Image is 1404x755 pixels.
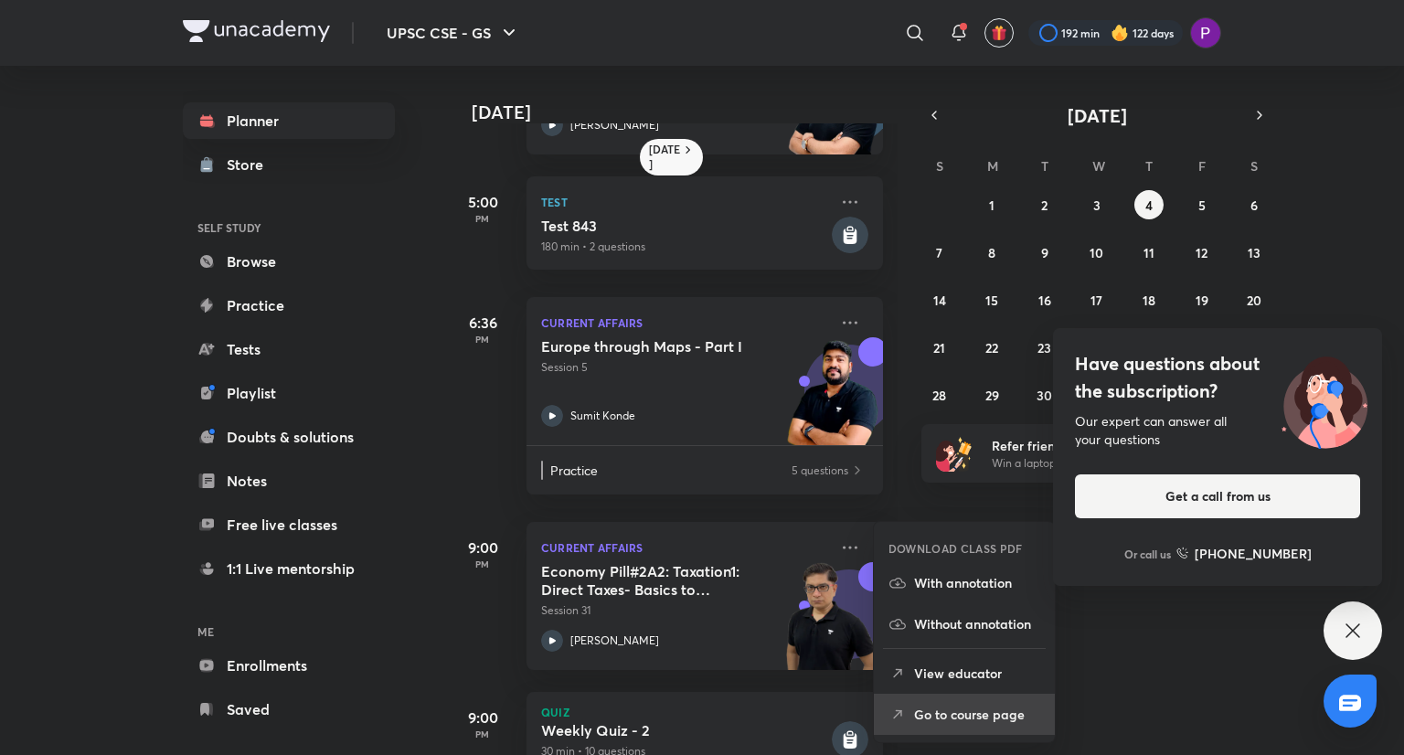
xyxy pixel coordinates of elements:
img: avatar [991,25,1007,41]
a: Doubts & solutions [183,419,395,455]
div: Our expert can answer all your questions [1075,412,1360,449]
button: September 13, 2025 [1239,238,1269,267]
h6: SELF STUDY [183,212,395,243]
button: September 22, 2025 [977,333,1006,362]
abbr: September 19, 2025 [1196,292,1208,309]
img: Preeti Pandey [1190,17,1221,48]
button: September 9, 2025 [1030,238,1059,267]
button: September 16, 2025 [1030,285,1059,314]
abbr: September 10, 2025 [1090,244,1103,261]
h5: Europe through Maps - Part I [541,337,769,356]
button: September 8, 2025 [977,238,1006,267]
abbr: September 7, 2025 [936,244,942,261]
abbr: September 3, 2025 [1093,197,1101,214]
p: Go to course page [914,705,1040,724]
abbr: September 2, 2025 [1041,197,1048,214]
a: Saved [183,691,395,728]
p: 180 min • 2 questions [541,239,828,255]
button: September 1, 2025 [977,190,1006,219]
a: Planner [183,102,395,139]
abbr: Wednesday [1092,157,1105,175]
h5: Weekly Quiz - 2 [541,721,828,739]
button: September 30, 2025 [1030,380,1059,409]
a: Practice [183,287,395,324]
h6: Refer friends [992,436,1217,455]
abbr: September 22, 2025 [985,339,998,356]
button: September 10, 2025 [1082,238,1111,267]
button: September 7, 2025 [925,238,954,267]
abbr: September 21, 2025 [933,339,945,356]
img: streak [1111,24,1129,42]
a: Tests [183,331,395,367]
p: Session 5 [541,359,828,376]
p: Current Affairs [541,312,828,334]
span: [DATE] [1068,103,1127,128]
a: Browse [183,243,395,280]
img: ttu_illustration_new.svg [1267,350,1382,449]
button: September 20, 2025 [1239,285,1269,314]
img: Company Logo [183,20,330,42]
abbr: September 28, 2025 [932,387,946,404]
button: September 6, 2025 [1239,190,1269,219]
abbr: September 30, 2025 [1037,387,1052,404]
button: September 4, 2025 [1134,190,1164,219]
p: Sumit Konde [570,408,635,424]
abbr: September 6, 2025 [1250,197,1258,214]
p: Without annotation [914,614,1040,633]
button: September 18, 2025 [1134,285,1164,314]
abbr: September 1, 2025 [989,197,994,214]
p: Or call us [1124,546,1171,562]
a: [PHONE_NUMBER] [1176,544,1312,563]
button: avatar [984,18,1014,48]
abbr: September 5, 2025 [1198,197,1206,214]
h5: Economy Pill#2A2: Taxation1: Direct Taxes- Basics to Corporation Tax, DDT etc [541,562,769,599]
img: Practice available [850,461,865,480]
abbr: Saturday [1250,157,1258,175]
a: Company Logo [183,20,330,47]
h5: Test 843 [541,217,828,235]
abbr: September 4, 2025 [1145,197,1153,214]
p: Test [541,191,828,213]
p: Quiz [541,707,868,718]
abbr: September 12, 2025 [1196,244,1207,261]
h5: 9:00 [446,537,519,558]
h6: [PHONE_NUMBER] [1195,544,1312,563]
abbr: September 15, 2025 [985,292,998,309]
button: September 21, 2025 [925,333,954,362]
a: Store [183,146,395,183]
abbr: September 13, 2025 [1248,244,1260,261]
button: September 28, 2025 [925,380,954,409]
abbr: Tuesday [1041,157,1048,175]
button: September 19, 2025 [1187,285,1217,314]
abbr: September 29, 2025 [985,387,999,404]
abbr: Friday [1198,157,1206,175]
button: September 2, 2025 [1030,190,1059,219]
abbr: September 9, 2025 [1041,244,1048,261]
a: Free live classes [183,506,395,543]
img: referral [936,435,973,472]
abbr: Sunday [936,157,943,175]
p: PM [446,213,519,224]
h4: [DATE] [472,101,901,123]
abbr: September 23, 2025 [1037,339,1051,356]
abbr: Monday [987,157,998,175]
abbr: September 17, 2025 [1090,292,1102,309]
h4: Have questions about the subscription? [1075,350,1360,405]
p: Win a laptop, vouchers & more [992,455,1217,472]
button: September 17, 2025 [1082,285,1111,314]
p: 5 questions [792,461,848,480]
abbr: September 11, 2025 [1143,244,1154,261]
p: With annotation [914,573,1040,592]
h5: 9:00 [446,707,519,728]
p: PM [446,334,519,345]
button: September 14, 2025 [925,285,954,314]
button: [DATE] [947,102,1247,128]
button: September 5, 2025 [1187,190,1217,219]
button: Get a call from us [1075,474,1360,518]
h5: 6:36 [446,312,519,334]
abbr: September 14, 2025 [933,292,946,309]
button: September 23, 2025 [1030,333,1059,362]
img: unacademy [782,337,883,463]
button: September 3, 2025 [1082,190,1111,219]
h6: DOWNLOAD CLASS PDF [888,540,1023,557]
